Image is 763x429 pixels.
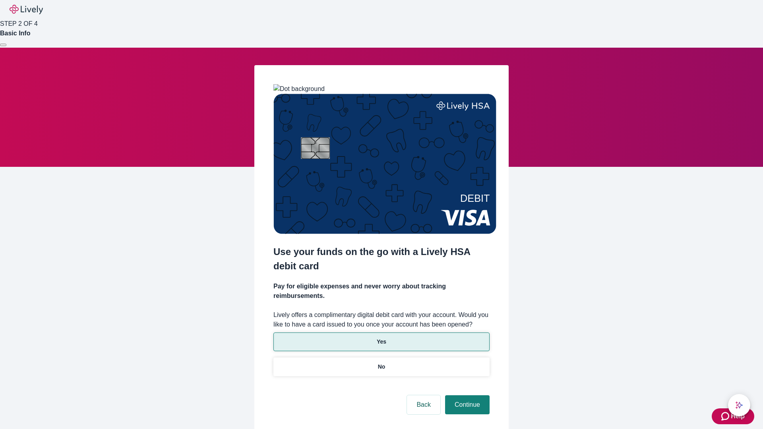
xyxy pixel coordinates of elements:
[273,245,490,273] h2: Use your funds on the go with a Lively HSA debit card
[728,394,750,416] button: chat
[273,310,490,329] label: Lively offers a complimentary digital debit card with your account. Would you like to have a card...
[273,94,496,234] img: Debit card
[273,332,490,351] button: Yes
[273,84,325,94] img: Dot background
[273,357,490,376] button: No
[378,363,385,371] p: No
[712,408,754,424] button: Zendesk support iconHelp
[731,412,745,421] span: Help
[445,395,490,414] button: Continue
[735,401,743,409] svg: Lively AI Assistant
[377,338,386,346] p: Yes
[273,282,490,301] h4: Pay for eligible expenses and never worry about tracking reimbursements.
[721,412,731,421] svg: Zendesk support icon
[10,5,43,14] img: Lively
[407,395,440,414] button: Back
